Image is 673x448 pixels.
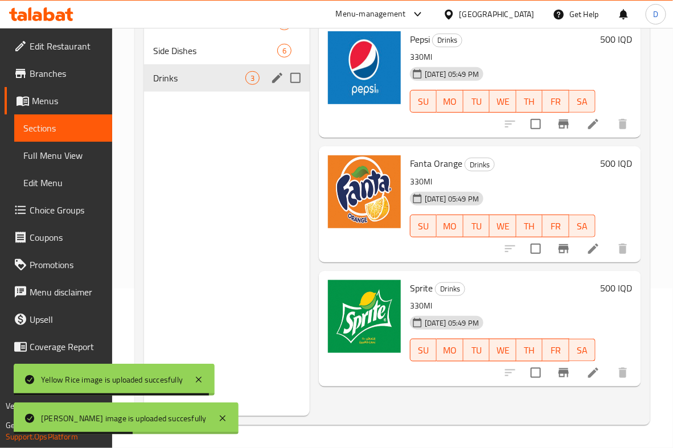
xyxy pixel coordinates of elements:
[23,121,103,135] span: Sections
[144,64,310,92] div: Drinks3edit
[516,339,543,361] button: TH
[574,93,591,110] span: SA
[415,93,432,110] span: SU
[543,339,569,361] button: FR
[494,93,511,110] span: WE
[468,218,485,235] span: TU
[574,342,591,359] span: SA
[41,412,207,425] div: [PERSON_NAME] image is uploaded succesfully
[437,90,463,113] button: MO
[32,94,103,108] span: Menus
[420,318,483,328] span: [DATE] 05:49 PM
[5,306,112,333] a: Upsell
[574,218,591,235] span: SA
[6,429,78,444] a: Support.OpsPlatform
[586,242,600,256] a: Edit menu item
[328,155,401,228] img: Fanta Orange
[35,398,53,413] span: 1.0.0
[600,31,632,47] h6: 500 IQD
[437,339,463,361] button: MO
[6,418,58,433] span: Get support on:
[521,342,538,359] span: TH
[415,218,432,235] span: SU
[490,215,516,237] button: WE
[153,71,245,85] span: Drinks
[550,235,577,262] button: Branch-specific-item
[435,282,465,296] div: Drinks
[245,71,260,85] div: items
[41,373,183,386] div: Yellow Rice image is uploaded succesfully
[14,114,112,142] a: Sections
[490,339,516,361] button: WE
[410,339,437,361] button: SU
[144,5,310,96] nav: Menu sections
[586,366,600,380] a: Edit menu item
[524,237,548,261] span: Select to update
[609,235,637,262] button: delete
[437,215,463,237] button: MO
[30,258,103,272] span: Promotions
[524,361,548,385] span: Select to update
[463,215,490,237] button: TU
[5,60,112,87] a: Branches
[30,67,103,80] span: Branches
[5,32,112,60] a: Edit Restaurant
[328,31,401,104] img: Pepsi
[5,196,112,224] a: Choice Groups
[328,280,401,353] img: Sprite
[459,8,535,20] div: [GEOGRAPHIC_DATA]
[269,69,286,87] button: edit
[5,87,112,114] a: Menus
[543,215,569,237] button: FR
[609,110,637,138] button: delete
[494,342,511,359] span: WE
[468,93,485,110] span: TU
[490,90,516,113] button: WE
[410,215,437,237] button: SU
[432,34,462,47] div: Drinks
[441,218,458,235] span: MO
[30,39,103,53] span: Edit Restaurant
[420,194,483,204] span: [DATE] 05:49 PM
[441,93,458,110] span: MO
[5,224,112,251] a: Coupons
[521,218,538,235] span: TH
[569,215,596,237] button: SA
[23,176,103,190] span: Edit Menu
[30,285,103,299] span: Menu disclaimer
[30,340,103,354] span: Coverage Report
[410,155,462,172] span: Fanta Orange
[569,339,596,361] button: SA
[14,169,112,196] a: Edit Menu
[30,203,103,217] span: Choice Groups
[410,50,596,64] p: 330Ml
[23,149,103,162] span: Full Menu View
[494,218,511,235] span: WE
[653,8,658,20] span: D
[550,110,577,138] button: Branch-specific-item
[550,359,577,387] button: Branch-specific-item
[5,333,112,360] a: Coverage Report
[463,339,490,361] button: TU
[516,215,543,237] button: TH
[524,112,548,136] span: Select to update
[246,73,259,84] span: 3
[521,93,538,110] span: TH
[586,117,600,131] a: Edit menu item
[436,282,465,295] span: Drinks
[153,44,277,57] span: Side Dishes
[410,90,437,113] button: SU
[5,251,112,278] a: Promotions
[600,280,632,296] h6: 500 IQD
[547,342,564,359] span: FR
[410,299,596,313] p: 330Ml
[465,158,494,171] span: Drinks
[547,93,564,110] span: FR
[5,360,112,388] a: Grocery Checklist
[569,90,596,113] button: SA
[336,7,406,21] div: Menu-management
[30,313,103,326] span: Upsell
[6,398,34,413] span: Version:
[420,69,483,80] span: [DATE] 05:49 PM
